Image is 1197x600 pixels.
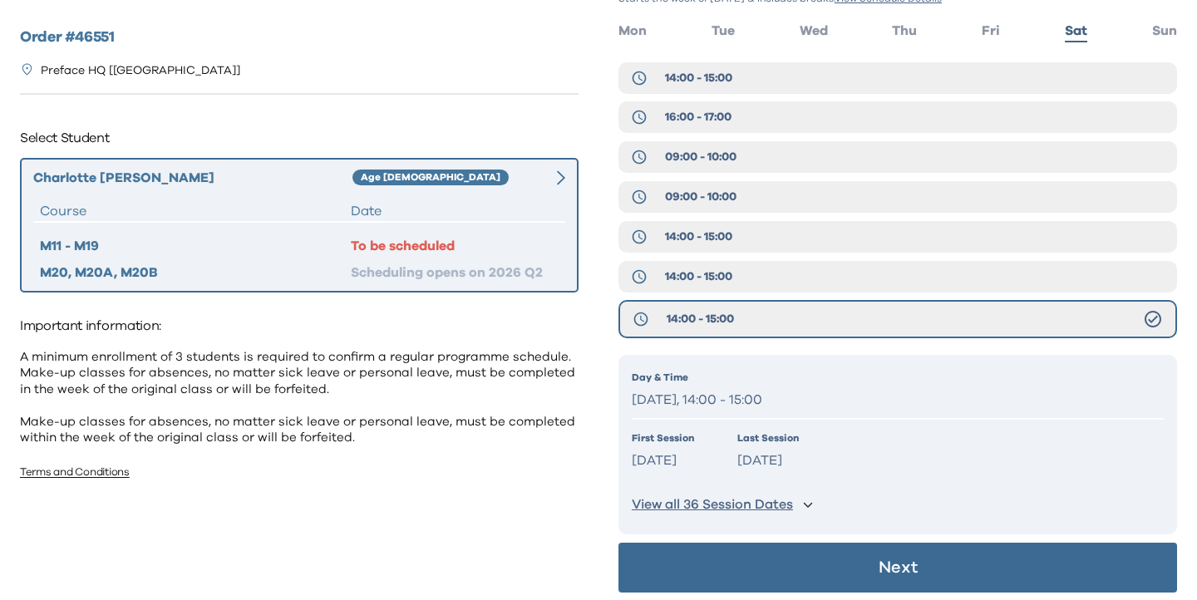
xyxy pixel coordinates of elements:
[618,101,1177,133] button: 16:00 - 17:00
[40,263,351,283] div: M20, M20A, M20B
[879,559,918,576] p: Next
[632,449,694,473] p: [DATE]
[982,24,1000,37] span: Fri
[618,543,1177,593] button: Next
[20,467,130,478] a: Terms and Conditions
[618,62,1177,94] button: 14:00 - 15:00
[41,62,240,80] p: Preface HQ [[GEOGRAPHIC_DATA]]
[351,236,559,256] div: To be scheduled
[618,24,647,37] span: Mon
[665,189,736,205] span: 09:00 - 10:00
[20,312,579,339] p: Important information:
[892,24,917,37] span: Thu
[20,27,579,49] h2: Order # 46551
[632,496,793,514] p: View all 36 Session Dates
[665,109,731,125] span: 16:00 - 17:00
[800,24,828,37] span: Wed
[618,141,1177,173] button: 09:00 - 10:00
[351,201,559,221] div: Date
[351,263,559,283] div: Scheduling opens on 2026 Q2
[632,430,694,445] p: First Session
[20,349,579,446] p: A minimum enrollment of 3 students is required to confirm a regular programme schedule. Make-up c...
[1065,24,1087,37] span: Sat
[665,229,732,245] span: 14:00 - 15:00
[618,221,1177,253] button: 14:00 - 15:00
[33,168,352,188] div: Charlotte [PERSON_NAME]
[665,70,732,86] span: 14:00 - 15:00
[632,489,1164,520] button: View all 36 Session Dates
[667,311,734,327] span: 14:00 - 15:00
[40,236,351,256] div: M11 - M19
[665,268,732,285] span: 14:00 - 15:00
[1152,24,1177,37] span: Sun
[40,201,351,221] div: Course
[737,430,799,445] p: Last Session
[712,24,735,37] span: Tue
[737,449,799,473] p: [DATE]
[665,149,736,165] span: 09:00 - 10:00
[632,370,1164,385] p: Day & Time
[352,170,509,186] div: Age [DEMOGRAPHIC_DATA]
[20,125,579,151] p: Select Student
[618,261,1177,293] button: 14:00 - 15:00
[618,181,1177,213] button: 09:00 - 10:00
[632,388,1164,412] p: [DATE], 14:00 - 15:00
[618,300,1177,338] button: 14:00 - 15:00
